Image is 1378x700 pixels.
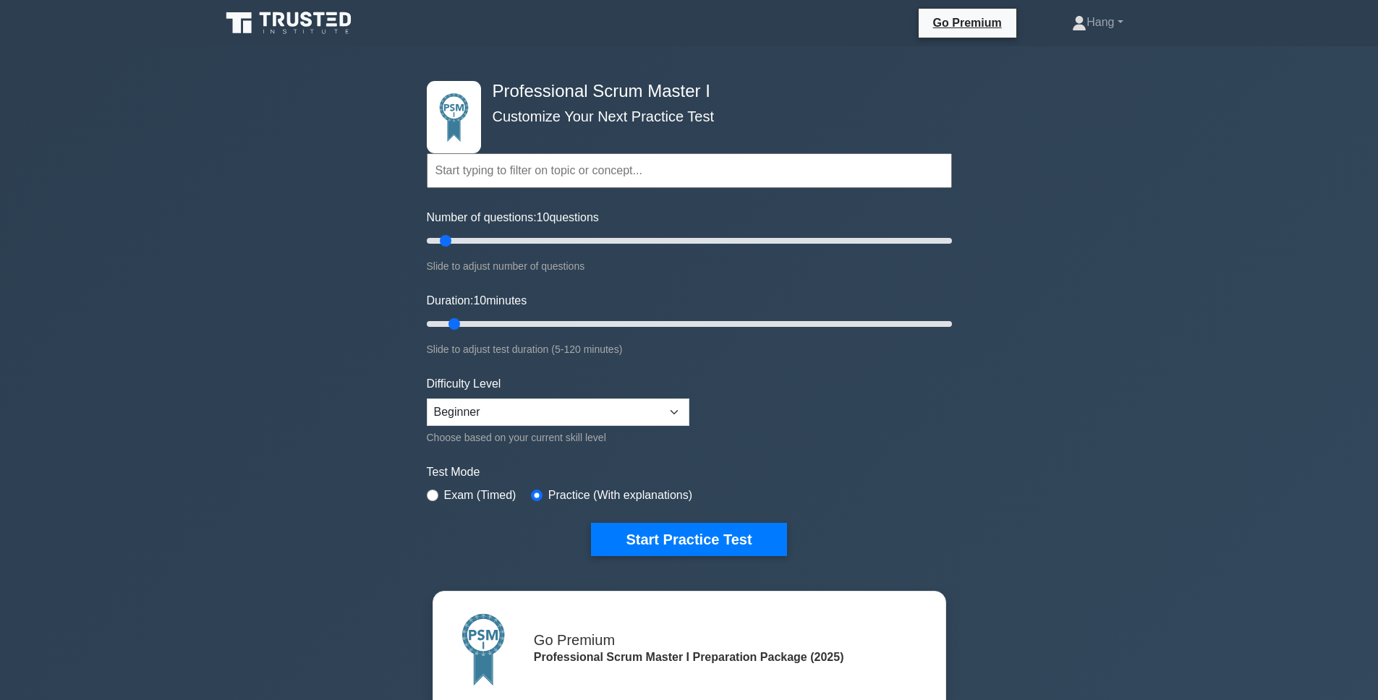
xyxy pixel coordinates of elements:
[427,292,527,310] label: Duration: minutes
[427,341,952,358] div: Slide to adjust test duration (5-120 minutes)
[444,487,516,504] label: Exam (Timed)
[473,294,486,307] span: 10
[487,81,881,102] h4: Professional Scrum Master I
[537,211,550,223] span: 10
[427,257,952,275] div: Slide to adjust number of questions
[427,375,501,393] label: Difficulty Level
[427,464,952,481] label: Test Mode
[427,429,689,446] div: Choose based on your current skill level
[924,14,1011,32] a: Go Premium
[591,523,786,556] button: Start Practice Test
[548,487,692,504] label: Practice (With explanations)
[427,153,952,188] input: Start typing to filter on topic or concept...
[1037,8,1157,37] a: Hang
[427,209,599,226] label: Number of questions: questions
